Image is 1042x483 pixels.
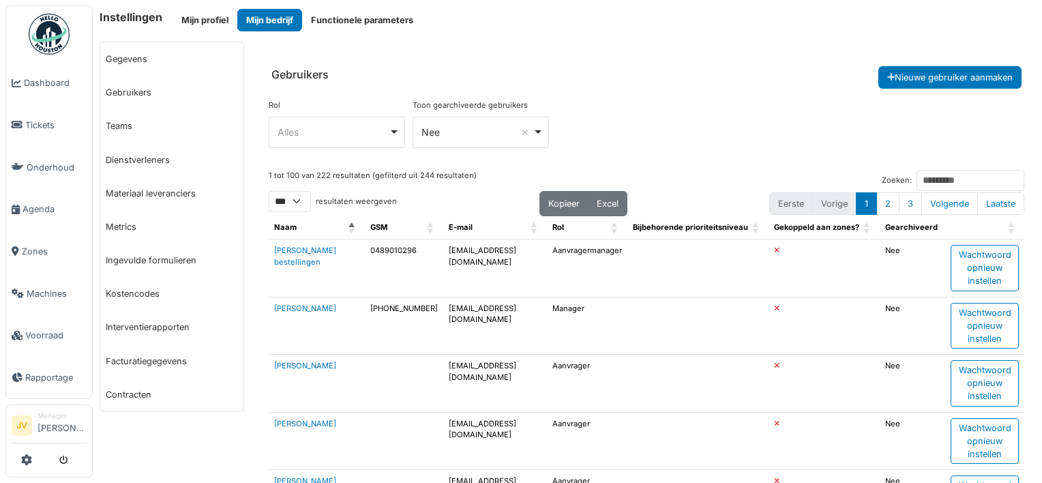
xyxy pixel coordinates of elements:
button: Remove item: 'false' [518,126,532,139]
span: Onderhoud [27,161,87,174]
a: Kostencodes [100,277,243,310]
label: Zoeken: [882,175,912,186]
button: Mijn bedrijf [237,9,302,31]
a: Tickets [6,104,92,147]
a: [PERSON_NAME] [274,419,336,428]
span: Dashboard [24,76,87,89]
span: Tickets [25,119,87,132]
span: GSM: Activate to sort [427,216,435,239]
button: Next [921,192,978,215]
div: Nee [421,125,533,139]
a: Gebruikers [100,76,243,109]
span: Agenda [23,203,87,216]
h6: Instellingen [100,11,162,24]
button: Excel [588,191,627,216]
td: [EMAIL_ADDRESS][DOMAIN_NAME] [443,297,547,355]
td: Nee [880,355,945,413]
label: Rol [269,100,280,111]
a: [PERSON_NAME] [274,304,336,313]
span: Gekoppeld aan zones? [774,222,859,232]
span: GSM [370,222,387,232]
div: Wachtwoord opnieuw instellen [951,303,1019,349]
button: 2 [876,192,899,215]
div: Wachtwoord opnieuw instellen [951,245,1019,291]
li: [PERSON_NAME] [38,411,87,440]
nav: pagination [769,192,1024,215]
a: Contracten [100,378,243,411]
td: [EMAIL_ADDRESS][DOMAIN_NAME] [443,355,547,413]
span: E-mail: Activate to sort [531,216,539,239]
span: Rol: Activate to sort [611,216,619,239]
a: Materiaal leveranciers [100,177,243,210]
span: Gekoppeld aan zones?: Activate to sort [863,216,872,239]
div: 1 tot 100 van 222 resultaten (gefilterd uit 244 resultaten) [269,170,477,191]
a: Facturatiegegevens [100,345,243,378]
td: Manager [547,297,627,355]
span: Naam [274,222,297,232]
td: Nee [880,239,945,297]
img: Badge_color-CXgf-gQk.svg [29,14,70,55]
span: E-mail [449,222,473,232]
a: Onderhoud [6,146,92,188]
a: Machines [6,272,92,314]
td: [EMAIL_ADDRESS][DOMAIN_NAME] [443,239,547,297]
td: 0489010296 [365,239,443,297]
a: [PERSON_NAME] [274,361,336,370]
a: Zones [6,231,92,273]
a: Agenda [6,188,92,231]
div: Wachtwoord opnieuw instellen [951,360,1019,407]
td: [EMAIL_ADDRESS][DOMAIN_NAME] [443,412,547,470]
span: Bijbehorende prioriteitsniveau : Activate to sort [752,216,760,239]
button: Nieuwe gebruiker aanmaken [878,66,1022,89]
span: Bijbehorende prioriteitsniveau [633,222,748,232]
a: Metrics [100,210,243,244]
label: Toon gearchiveerde gebruikers [413,100,528,111]
a: Voorraad [6,314,92,357]
a: Gegevens [100,42,243,76]
span: Gearchiveerd [885,222,938,232]
li: JV [12,415,32,436]
a: Dashboard [6,62,92,104]
div: Alles [278,125,389,139]
a: [PERSON_NAME] bestellingen [274,246,336,267]
button: Last [977,192,1024,215]
a: JV Manager[PERSON_NAME] [12,411,87,443]
button: 3 [899,192,922,215]
div: Wachtwoord opnieuw instellen [951,418,1019,465]
td: Nee [880,297,945,355]
a: Interventierapporten [100,310,243,344]
span: Naam: Activate to invert sorting [348,216,357,239]
span: Zones [22,245,87,258]
button: Mijn profiel [173,9,237,31]
span: Rapportage [25,371,87,384]
button: 1 [856,192,877,215]
span: Excel [597,199,619,209]
span: Voorraad [25,329,87,342]
span: Machines [27,287,87,300]
div: Manager [38,411,87,421]
span: : Activate to sort [1008,216,1016,239]
td: Aanvrager [547,355,627,413]
td: Nee [880,412,945,470]
label: resultaten weergeven [316,196,397,207]
a: Ingevulde formulieren [100,244,243,277]
td: Aanvrager [547,412,627,470]
a: Dienstverleners [100,143,243,177]
td: Aanvragermanager [547,239,627,297]
button: Functionele parameters [302,9,422,31]
a: Teams [100,109,243,143]
a: Rapportage [6,357,92,399]
td: [PHONE_NUMBER] [365,297,443,355]
button: Kopieer [539,191,589,216]
span: Kopieer [548,199,580,209]
h6: Gebruikers [271,68,329,81]
span: Rol [552,222,564,232]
